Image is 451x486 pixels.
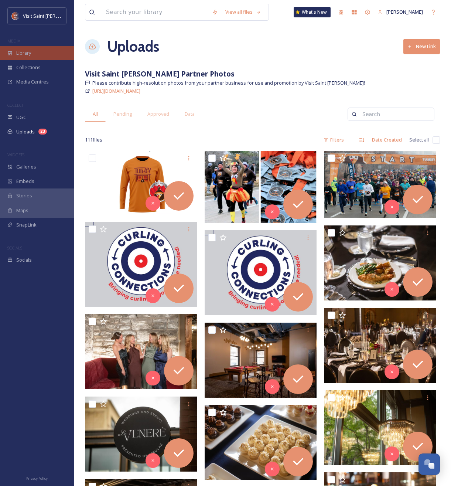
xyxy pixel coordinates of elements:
[205,323,317,398] img: ext_1755120522.372104_andrewparfenov.bellagala@gmail.com-LVGrandOpeningStyledShoot-AndrewP-280.jpg
[92,88,140,94] span: [URL][DOMAIN_NAME]
[324,308,436,383] img: ext_1755120521.429503_andrewparfenov.bellagala@gmail.com-061125 - Andrew P & Le Venere Dinner-010...
[85,314,197,389] img: ext_1755120523.043498_andrewparfenov.bellagala@gmail.com-061125 - Andrew P & Le Venere Dinner-017...
[113,111,132,118] span: Pending
[324,390,436,465] img: ext_1755120512.454636_andrewparfenov.bellagala@gmail.com-LVGrandOpeningStyledShoot-AndrewP-203.jpg
[16,78,49,85] span: Media Centres
[205,230,317,315] img: ext_1755232927.271465_Jill@curlingconnections.com-3EC89502-AD8D-42E5-8CE4-D8979F4DAD4E.jpeg
[85,69,235,79] strong: Visit Saint [PERSON_NAME] Partner Photos
[16,256,32,264] span: Socials
[38,129,47,135] div: 23
[85,222,197,307] img: ext_1755232927.272673_Jill@curlingconnections.com-37C271EF-2C37-4E63-BBBD-F99CB9EB14EE.jpeg
[16,192,32,199] span: Stories
[23,12,82,19] span: Visit Saint [PERSON_NAME]
[12,12,19,20] img: Visit%20Saint%20Paul%20Updated%20Profile%20Image.jpg
[374,5,427,19] a: [PERSON_NAME]
[16,221,37,228] span: SnapLink
[16,128,35,135] span: Uploads
[7,245,22,251] span: SOCIALS
[85,151,197,214] img: ext_1755883208.677793_mike@mnrunseries.com-Screenshot 2025-08-22 at 12.18.22 PM.png
[16,64,41,71] span: Collections
[418,453,440,475] button: Open Chat
[294,7,331,17] a: What's New
[320,133,348,147] div: Filters
[16,178,34,185] span: Embeds
[102,4,208,20] input: Search your library
[324,225,436,300] img: ext_1755120523.626459_andrewparfenov.bellagala@gmail.com-061125 - Andrew P & Le Venere Dinner-013...
[409,136,429,143] span: Select all
[386,9,423,15] span: [PERSON_NAME]
[205,405,317,480] img: ext_1755120515.444164_andrewparfenov.bellagala@gmail.com-LVGrandOpeningStyledShoot-AndrewP-234.jpg
[92,86,140,95] a: [URL][DOMAIN_NAME]
[147,111,169,118] span: Approved
[26,473,48,482] a: Privacy Policy
[359,107,430,122] input: Search
[368,133,406,147] div: Date Created
[205,151,317,223] img: ext_1755883208.675002_mike@mnrunseries.com-Screenshot 2025-08-22 at 12.18.40 PM.png
[16,163,36,170] span: Galleries
[85,136,102,143] span: 111 file s
[7,38,20,44] span: MEDIA
[85,397,197,472] img: ext_1755120520.303532_andrewparfenov.bellagala@gmail.com-LVGrandOpeningStyledShoot-AndrewP-264.jpg
[16,114,26,121] span: UGC
[7,152,24,157] span: WIDGETS
[107,35,159,58] a: Uploads
[16,207,28,214] span: Maps
[16,50,31,57] span: Library
[403,39,440,54] button: New Link
[93,111,98,118] span: All
[26,476,48,481] span: Privacy Policy
[92,79,365,86] span: Please contribute high-resolution photos from your partner business for use and promotion by Visi...
[222,5,265,19] a: View all files
[7,102,23,108] span: COLLECT
[185,111,195,118] span: Data
[324,151,436,218] img: ext_1755883208.675_mike@mnrunseries.com-Screenshot 2025-08-22 at 12.16.41 PM.png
